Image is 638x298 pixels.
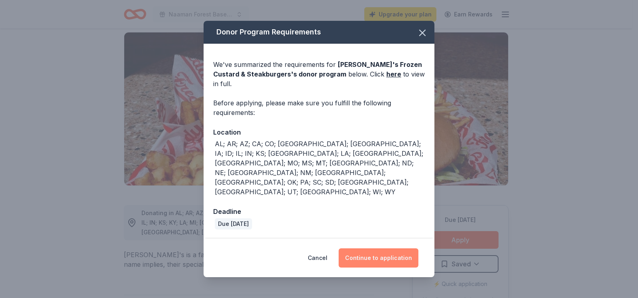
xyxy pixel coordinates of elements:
button: Continue to application [339,248,418,268]
div: AL; AR; AZ; CA; CO; [GEOGRAPHIC_DATA]; [GEOGRAPHIC_DATA]; IA; ID; IL; IN; KS; [GEOGRAPHIC_DATA]; ... [215,139,425,197]
div: Due [DATE] [215,218,252,230]
div: Before applying, please make sure you fulfill the following requirements: [213,98,425,117]
div: Deadline [213,206,425,217]
div: Donor Program Requirements [204,21,434,44]
a: here [386,69,401,79]
div: We've summarized the requirements for below. Click to view in full. [213,60,425,89]
button: Cancel [308,248,327,268]
div: Location [213,127,425,137]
